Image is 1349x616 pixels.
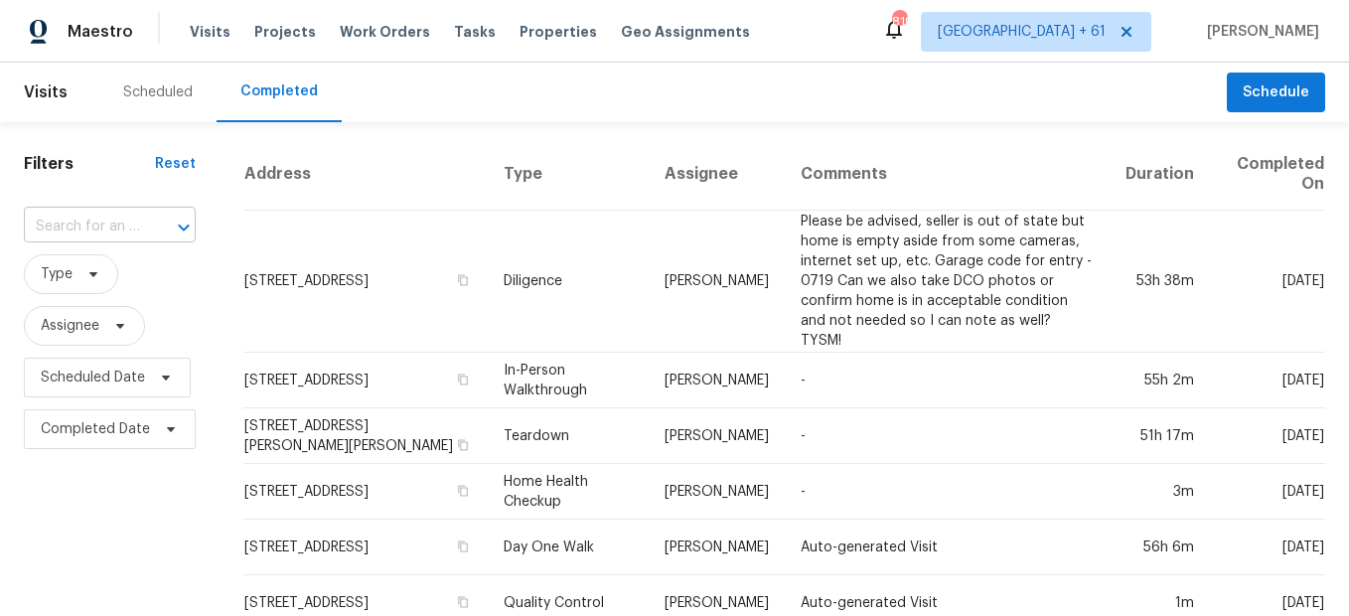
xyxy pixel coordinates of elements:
td: Teardown [488,408,648,464]
span: Completed Date [41,419,150,439]
button: Copy Address [454,271,472,289]
td: [DATE] [1210,211,1325,353]
h1: Filters [24,154,155,174]
span: Projects [254,22,316,42]
td: Auto-generated Visit [785,520,1110,575]
span: Scheduled Date [41,368,145,387]
button: Copy Address [454,436,472,454]
td: [PERSON_NAME] [649,464,785,520]
td: In-Person Walkthrough [488,353,648,408]
td: - [785,353,1110,408]
th: Comments [785,138,1110,211]
span: Tasks [454,25,496,39]
button: Copy Address [454,538,472,555]
span: Maestro [68,22,133,42]
span: Schedule [1243,80,1309,105]
td: Day One Walk [488,520,648,575]
button: Copy Address [454,371,472,388]
td: [DATE] [1210,353,1325,408]
th: Completed On [1210,138,1325,211]
span: Visits [190,22,230,42]
td: - [785,408,1110,464]
div: Reset [155,154,196,174]
td: [STREET_ADDRESS] [243,520,488,575]
th: Type [488,138,648,211]
button: Copy Address [454,482,472,500]
button: Copy Address [454,593,472,611]
span: [PERSON_NAME] [1199,22,1319,42]
span: Assignee [41,316,99,336]
th: Address [243,138,488,211]
td: [PERSON_NAME] [649,408,785,464]
div: 819 [892,12,906,32]
td: [STREET_ADDRESS] [243,353,488,408]
div: Scheduled [123,82,193,102]
td: 55h 2m [1110,353,1210,408]
td: - [785,464,1110,520]
th: Assignee [649,138,785,211]
td: Home Health Checkup [488,464,648,520]
td: Diligence [488,211,648,353]
span: Properties [520,22,597,42]
td: [DATE] [1210,408,1325,464]
td: [PERSON_NAME] [649,520,785,575]
td: [PERSON_NAME] [649,353,785,408]
td: 53h 38m [1110,211,1210,353]
td: [STREET_ADDRESS][PERSON_NAME][PERSON_NAME] [243,408,488,464]
td: 56h 6m [1110,520,1210,575]
td: [PERSON_NAME] [649,211,785,353]
td: [DATE] [1210,464,1325,520]
input: Search for an address... [24,212,140,242]
span: Work Orders [340,22,430,42]
td: [STREET_ADDRESS] [243,464,488,520]
span: Geo Assignments [621,22,750,42]
td: [STREET_ADDRESS] [243,211,488,353]
td: Please be advised, seller is out of state but home is empty aside from some cameras, internet set... [785,211,1110,353]
th: Duration [1110,138,1210,211]
span: Visits [24,71,68,114]
span: Type [41,264,73,284]
td: 3m [1110,464,1210,520]
button: Open [170,214,198,241]
button: Schedule [1227,73,1325,113]
div: Completed [240,81,318,101]
td: 51h 17m [1110,408,1210,464]
td: [DATE] [1210,520,1325,575]
span: [GEOGRAPHIC_DATA] + 61 [938,22,1106,42]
